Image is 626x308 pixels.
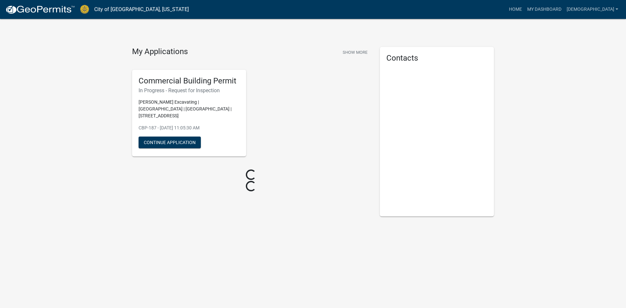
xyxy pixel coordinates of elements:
[80,5,89,14] img: City of Jeffersonville, Indiana
[139,125,240,131] p: CBP-187 - [DATE] 11:05:30 AM
[139,87,240,94] h6: In Progress - Request for Inspection
[139,99,240,119] p: [PERSON_NAME] Excavating | [GEOGRAPHIC_DATA] | [GEOGRAPHIC_DATA] | [STREET_ADDRESS]
[94,4,189,15] a: City of [GEOGRAPHIC_DATA], [US_STATE]
[564,3,621,16] a: [DEMOGRAPHIC_DATA]
[139,76,240,86] h5: Commercial Building Permit
[139,137,201,148] button: Continue Application
[340,47,370,58] button: Show More
[386,53,487,63] h5: Contacts
[506,3,525,16] a: Home
[525,3,564,16] a: My Dashboard
[132,47,188,57] h4: My Applications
